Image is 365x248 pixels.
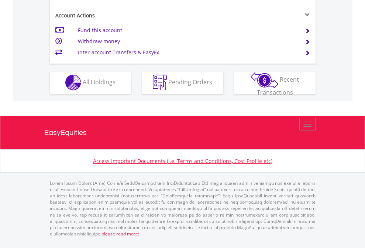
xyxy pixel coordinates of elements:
[78,25,296,36] td: Fund this account
[50,72,131,94] button: All Holdings
[44,116,321,149] a: EasyEquities
[50,180,316,237] p: Lorem Ipsum Dolors (Ame) Con a/e SeddOeiusmod tem InciDiduntut Lab Etd mag aliquaen admin veniamq...
[93,157,272,164] a: Access Important Documents (i.e. Terms and Conditions, Cost Profile etc)
[257,75,299,96] span: Recent Transactions
[101,231,139,237] a: please read more:
[65,75,81,91] img: holdings-wht.png
[78,47,296,58] td: Inter-account Transfers & EasyFx
[251,72,278,88] img: transactions-zar-wht.png
[234,72,316,94] button: Recent Transactions
[78,36,296,47] td: Withdraw money
[142,72,223,94] button: Pending Orders
[153,75,167,91] img: pending_instructions-wht.png
[83,78,116,86] span: All Holdings
[168,78,212,86] span: Pending Orders
[50,12,183,19] div: Account Actions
